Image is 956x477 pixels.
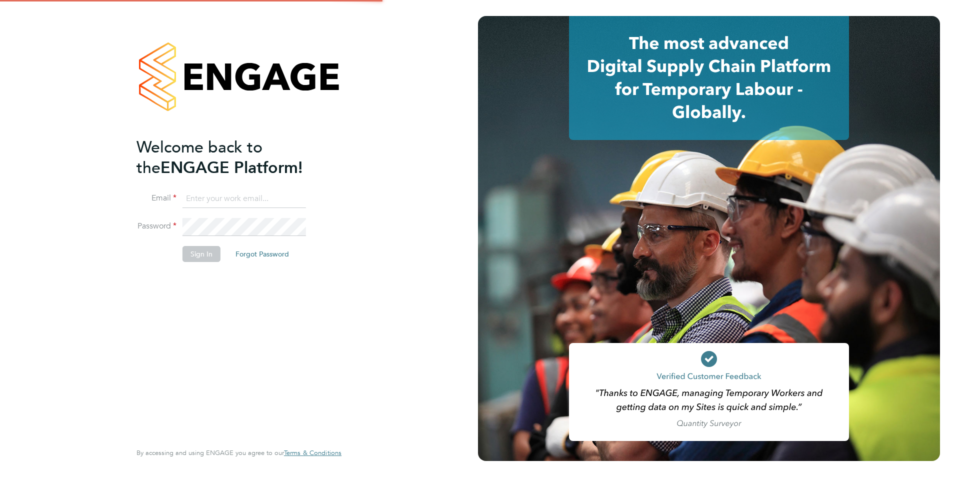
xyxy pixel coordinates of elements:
a: Terms & Conditions [284,449,341,457]
h2: ENGAGE Platform! [136,137,331,178]
input: Enter your work email... [182,190,306,208]
button: Sign In [182,246,220,262]
span: Welcome back to the [136,137,262,177]
span: By accessing and using ENGAGE you agree to our [136,448,341,457]
label: Password [136,221,176,231]
button: Forgot Password [227,246,297,262]
label: Email [136,193,176,203]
